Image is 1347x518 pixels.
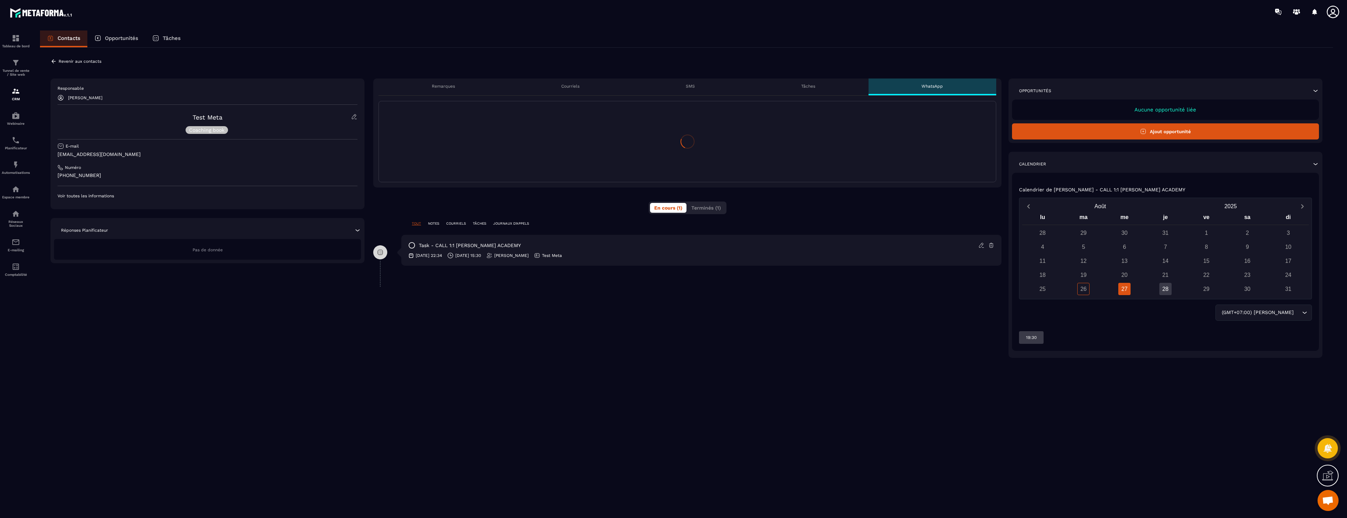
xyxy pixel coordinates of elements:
[494,253,529,258] p: [PERSON_NAME]
[1241,227,1253,239] div: 2
[1282,255,1294,267] div: 17
[1145,212,1186,225] div: je
[412,221,421,226] p: TOUT
[801,83,815,89] p: Tâches
[1200,227,1213,239] div: 1
[87,30,145,47] a: Opportunités
[1077,283,1090,295] div: 26
[1295,309,1300,316] input: Search for option
[58,172,357,179] p: [PHONE_NUMBER]
[12,59,20,67] img: formation
[1159,283,1172,295] div: 28
[12,136,20,144] img: scheduler
[1282,227,1294,239] div: 3
[2,155,30,180] a: automationsautomationsAutomatisations
[1019,161,1046,167] p: Calendrier
[40,30,87,47] a: Contacts
[1200,241,1213,253] div: 8
[68,95,102,100] p: [PERSON_NAME]
[1035,200,1166,212] button: Open months overlay
[1037,269,1049,281] div: 18
[105,35,138,41] p: Opportunités
[1077,241,1090,253] div: 5
[2,69,30,76] p: Tunnel de vente / Site web
[2,146,30,150] p: Planificateur
[58,193,357,199] p: Voir toutes les informations
[66,143,79,149] p: E-mail
[1159,227,1172,239] div: 31
[12,34,20,42] img: formation
[1019,187,1185,192] p: Calendrier de [PERSON_NAME] - CALL 1:1 [PERSON_NAME] ACADEMY
[1165,200,1296,212] button: Open years overlay
[59,59,101,64] p: Revenir aux contacts
[2,106,30,131] a: automationsautomationsWebinaire
[2,53,30,82] a: formationformationTunnel de vente / Site web
[419,242,521,249] p: task - CALL 1:1 [PERSON_NAME] ACADEMY
[1022,212,1309,295] div: Calendar wrapper
[1037,255,1049,267] div: 11
[446,221,466,226] p: COURRIELS
[1241,269,1253,281] div: 23
[1077,269,1090,281] div: 19
[193,247,223,252] span: Pas de donnée
[473,221,486,226] p: TÂCHES
[58,151,357,158] p: [EMAIL_ADDRESS][DOMAIN_NAME]
[1118,255,1131,267] div: 13
[12,87,20,95] img: formation
[1215,305,1312,321] div: Search for option
[2,204,30,233] a: social-networksocial-networkRéseaux Sociaux
[691,205,721,211] span: Terminés (1)
[1186,212,1227,225] div: ve
[2,44,30,48] p: Tableau de bord
[12,185,20,193] img: automations
[1022,202,1035,211] button: Previous month
[1063,212,1104,225] div: ma
[1037,227,1049,239] div: 28
[493,221,529,226] p: JOURNAUX D'APPELS
[1200,255,1213,267] div: 15
[58,86,357,91] p: Responsable
[2,131,30,155] a: schedulerschedulerPlanificateur
[163,35,181,41] p: Tâches
[1282,269,1294,281] div: 24
[10,6,73,19] img: logo
[1200,269,1213,281] div: 22
[1159,269,1172,281] div: 21
[1282,241,1294,253] div: 10
[1022,227,1309,295] div: Calendar days
[650,203,686,213] button: En cours (1)
[2,97,30,101] p: CRM
[1022,212,1063,225] div: lu
[2,220,30,227] p: Réseaux Sociaux
[1159,241,1172,253] div: 7
[2,257,30,282] a: accountantaccountantComptabilité
[2,233,30,257] a: emailemailE-mailing
[1241,255,1253,267] div: 16
[2,195,30,199] p: Espace membre
[687,203,725,213] button: Terminés (1)
[432,83,455,89] p: Remarques
[1268,212,1309,225] div: di
[2,180,30,204] a: automationsautomationsEspace membre
[2,122,30,125] p: Webinaire
[416,253,442,258] p: [DATE] 22:34
[1118,241,1131,253] div: 6
[922,83,943,89] p: WhatsApp
[1296,202,1309,211] button: Next month
[686,83,695,89] p: SMS
[1077,227,1090,239] div: 29
[193,114,222,121] a: Test Meta
[1104,212,1145,225] div: me
[542,253,562,258] p: Test Meta
[12,263,20,271] img: accountant
[1282,283,1294,295] div: 31
[1012,123,1319,139] button: Ajout opportunité
[58,35,80,41] p: Contacts
[428,221,439,226] p: NOTES
[2,273,30,277] p: Comptabilité
[12,161,20,169] img: automations
[654,205,682,211] span: En cours (1)
[1037,283,1049,295] div: 25
[561,83,579,89] p: Courriels
[1118,269,1131,281] div: 20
